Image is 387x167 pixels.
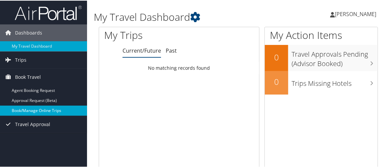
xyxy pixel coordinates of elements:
[15,24,42,41] span: Dashboards
[94,9,287,23] h1: My Travel Dashboard
[15,4,82,20] img: airportal-logo.png
[292,46,378,68] h3: Travel Approvals Pending (Advisor Booked)
[123,46,161,54] a: Current/Future
[15,68,41,85] span: Book Travel
[330,3,383,23] a: [PERSON_NAME]
[15,51,26,68] span: Trips
[292,75,378,88] h3: Trips Missing Hotels
[15,115,50,132] span: Travel Approval
[265,75,288,87] h2: 0
[265,51,288,62] h2: 0
[166,46,177,54] a: Past
[265,70,378,94] a: 0Trips Missing Hotels
[99,61,259,73] td: No matching records found
[335,10,376,17] span: [PERSON_NAME]
[265,44,378,70] a: 0Travel Approvals Pending (Advisor Booked)
[265,27,378,42] h1: My Action Items
[104,27,187,42] h1: My Trips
